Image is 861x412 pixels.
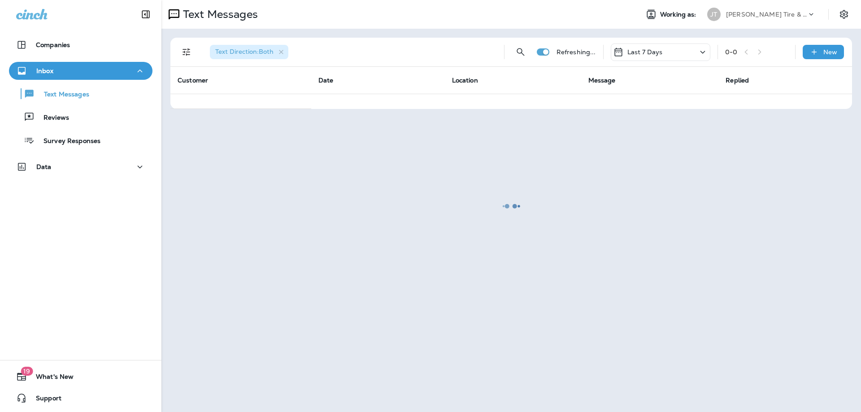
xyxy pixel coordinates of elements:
[9,158,152,176] button: Data
[823,48,837,56] p: New
[9,84,152,103] button: Text Messages
[9,368,152,386] button: 19What's New
[35,91,89,99] p: Text Messages
[9,108,152,126] button: Reviews
[36,41,70,48] p: Companies
[27,373,74,384] span: What's New
[133,5,158,23] button: Collapse Sidebar
[9,36,152,54] button: Companies
[35,114,69,122] p: Reviews
[21,367,33,376] span: 19
[9,62,152,80] button: Inbox
[9,131,152,150] button: Survey Responses
[36,163,52,170] p: Data
[35,137,100,146] p: Survey Responses
[36,67,53,74] p: Inbox
[27,395,61,405] span: Support
[9,389,152,407] button: Support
